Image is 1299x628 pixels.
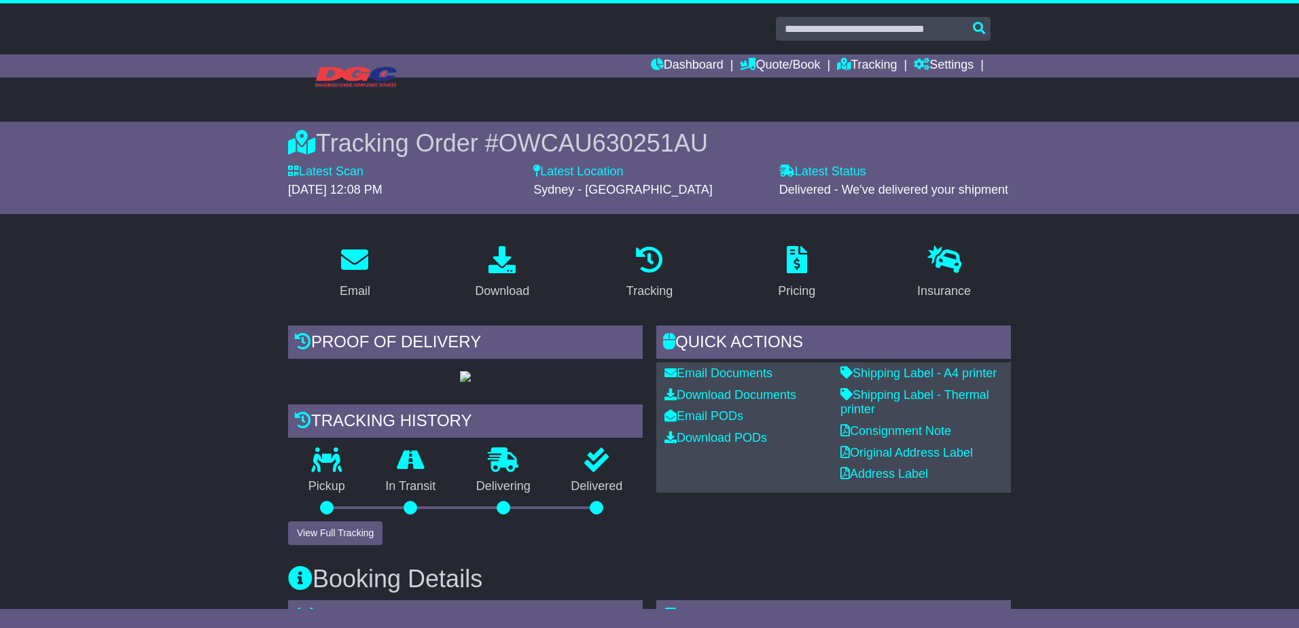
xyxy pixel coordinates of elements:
[288,164,363,179] label: Latest Scan
[664,366,772,380] a: Email Documents
[366,479,457,494] p: In Transit
[664,409,743,423] a: Email PODs
[656,326,1011,362] div: Quick Actions
[908,241,980,305] a: Insurance
[460,371,471,382] img: GetPodImage
[456,479,551,494] p: Delivering
[914,54,974,77] a: Settings
[840,424,951,438] a: Consignment Note
[618,241,681,305] a: Tracking
[778,282,815,300] div: Pricing
[288,479,366,494] p: Pickup
[840,467,928,481] a: Address Label
[837,54,897,77] a: Tracking
[288,183,382,196] span: [DATE] 12:08 PM
[288,326,643,362] div: Proof of Delivery
[288,128,1011,158] div: Tracking Order #
[551,479,643,494] p: Delivered
[779,183,1008,196] span: Delivered - We've delivered your shipment
[288,521,382,545] button: View Full Tracking
[499,129,708,157] span: OWCAU630251AU
[769,241,824,305] a: Pricing
[917,282,971,300] div: Insurance
[664,388,796,402] a: Download Documents
[475,282,529,300] div: Download
[533,164,623,179] label: Latest Location
[740,54,820,77] a: Quote/Book
[288,404,643,441] div: Tracking history
[651,54,724,77] a: Dashboard
[779,164,866,179] label: Latest Status
[466,241,538,305] a: Download
[288,565,1011,593] h3: Booking Details
[840,446,973,459] a: Original Address Label
[840,366,997,380] a: Shipping Label - A4 printer
[340,282,370,300] div: Email
[840,388,989,417] a: Shipping Label - Thermal printer
[664,431,767,444] a: Download PODs
[533,183,712,196] span: Sydney - [GEOGRAPHIC_DATA]
[626,282,673,300] div: Tracking
[331,241,379,305] a: Email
